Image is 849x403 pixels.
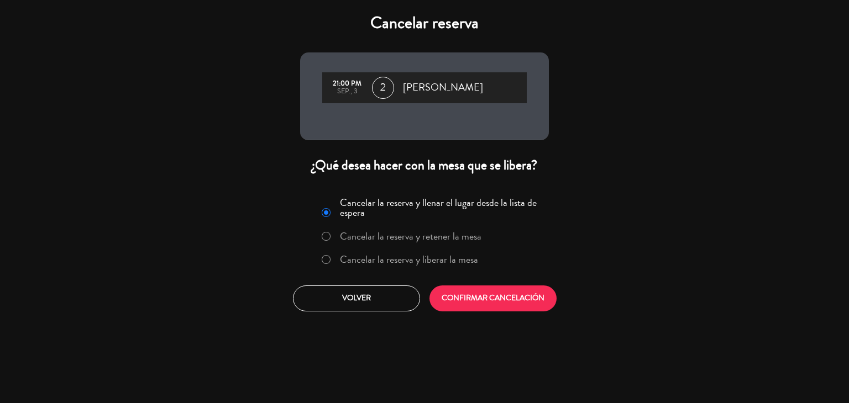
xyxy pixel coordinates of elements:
span: 2 [372,77,394,99]
button: CONFIRMAR CANCELACIÓN [429,285,557,311]
div: ¿Qué desea hacer con la mesa que se libera? [300,157,549,174]
label: Cancelar la reserva y retener la mesa [340,231,481,241]
span: [PERSON_NAME] [403,79,483,96]
div: sep., 3 [328,88,366,96]
button: Volver [293,285,420,311]
label: Cancelar la reserva y liberar la mesa [340,254,478,264]
label: Cancelar la reserva y llenar el lugar desde la lista de espera [340,198,542,218]
div: 21:00 PM [328,80,366,88]
h4: Cancelar reserva [300,13,549,33]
